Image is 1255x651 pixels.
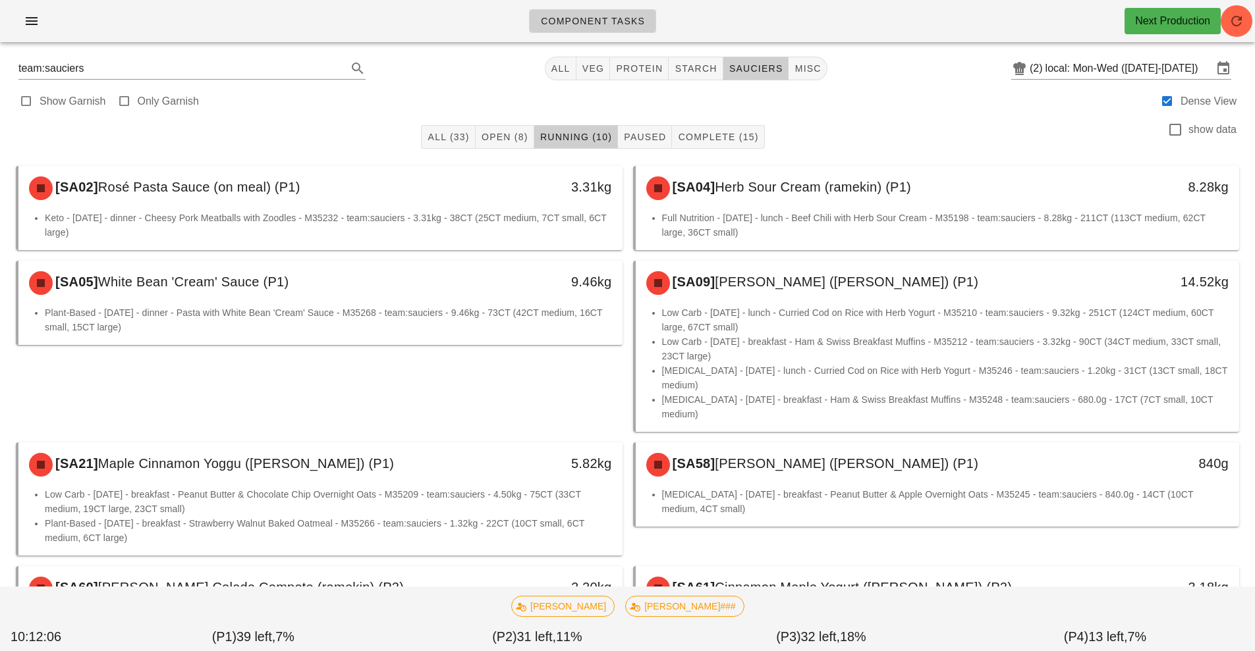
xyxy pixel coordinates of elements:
span: Paused [623,132,666,142]
span: [SA61] [670,580,715,594]
span: [PERSON_NAME] [520,596,606,616]
div: 840g [1095,453,1229,474]
span: Cinnamon Maple Yogurt ([PERSON_NAME]) (P2) [715,580,1012,594]
span: veg [582,63,605,74]
label: show data [1188,123,1237,136]
li: [MEDICAL_DATA] - [DATE] - breakfast - Ham & Swiss Breakfast Muffins - M35248 - team:sauciers - 68... [662,392,1229,421]
button: All [545,57,576,80]
div: 2.20kg [478,577,611,598]
label: Show Garnish [40,95,106,108]
div: (P4) 7% [963,625,1247,650]
div: Next Production [1135,13,1210,29]
button: Complete (15) [672,125,764,149]
button: Paused [618,125,672,149]
span: 32 left, [801,629,840,644]
span: Running (10) [540,132,612,142]
button: veg [576,57,611,80]
span: 31 left, [517,629,556,644]
button: misc [789,57,827,80]
li: [MEDICAL_DATA] - [DATE] - breakfast - Peanut Butter & Apple Overnight Oats - M35245 - team:saucie... [662,487,1229,516]
span: [SA21] [53,456,98,471]
li: Keto - [DATE] - dinner - Cheesy Pork Meatballs with Zoodles - M35232 - team:sauciers - 3.31kg - 3... [45,211,612,240]
span: [SA58] [670,456,715,471]
li: Plant-Based - [DATE] - dinner - Pasta with White Bean 'Cream' Sauce - M35268 - team:sauciers - 9.... [45,305,612,334]
li: Low Carb - [DATE] - lunch - Curried Cod on Rice with Herb Yogurt - M35210 - team:sauciers - 9.32k... [662,305,1229,334]
li: [MEDICAL_DATA] - [DATE] - lunch - Curried Cod on Rice with Herb Yogurt - M35246 - team:sauciers -... [662,363,1229,392]
span: [SA04] [670,180,715,194]
span: [PERSON_NAME]### [634,596,736,616]
button: All (33) [421,125,475,149]
span: Complete (15) [677,132,758,142]
span: [SA02] [53,180,98,194]
li: Full Nutrition - [DATE] - lunch - Beef Chili with Herb Sour Cream - M35198 - team:sauciers - 8.28... [662,211,1229,240]
div: 9.46kg [478,271,611,292]
div: (P1) 7% [111,625,395,650]
span: Component Tasks [540,16,645,26]
button: protein [610,57,669,80]
span: All (33) [427,132,469,142]
span: [PERSON_NAME] ([PERSON_NAME]) (P1) [715,274,978,289]
span: All [551,63,571,74]
span: [SA60] [53,580,98,594]
span: starch [674,63,717,74]
li: Plant-Based - [DATE] - breakfast - Strawberry Walnut Baked Oatmeal - M35266 - team:sauciers - 1.3... [45,516,612,545]
span: Rosé Pasta Sauce (on meal) (P1) [98,180,300,194]
span: Maple Cinnamon Yoggu ([PERSON_NAME]) (P1) [98,456,394,471]
li: Low Carb - [DATE] - breakfast - Peanut Butter & Chocolate Chip Overnight Oats - M35209 - team:sau... [45,487,612,516]
span: [PERSON_NAME] Colada Compote (ramekin) (P2) [98,580,404,594]
span: misc [794,63,821,74]
div: 8.28kg [1095,176,1229,197]
span: [SA05] [53,274,98,289]
span: White Bean 'Cream' Sauce (P1) [98,274,289,289]
li: Low Carb - [DATE] - breakfast - Ham & Swiss Breakfast Muffins - M35212 - team:sauciers - 3.32kg -... [662,334,1229,363]
button: Running (10) [534,125,618,149]
span: [PERSON_NAME] ([PERSON_NAME]) (P1) [715,456,978,471]
span: 13 left, [1088,629,1127,644]
div: 3.18kg [1095,577,1229,598]
span: Open (8) [481,132,528,142]
div: 14.52kg [1095,271,1229,292]
span: protein [615,63,663,74]
div: 10:12:06 [8,625,111,650]
div: (P3) 18% [679,625,963,650]
div: 3.31kg [478,176,611,197]
span: 39 left, [237,629,275,644]
span: sauciers [729,63,783,74]
button: Open (8) [476,125,534,149]
button: starch [669,57,723,80]
div: 5.82kg [478,453,611,474]
div: (P2) 11% [395,625,679,650]
label: Only Garnish [138,95,199,108]
a: Component Tasks [529,9,656,33]
span: [SA09] [670,274,715,289]
div: (2) [1030,62,1046,75]
button: sauciers [723,57,789,80]
label: Dense View [1181,95,1237,108]
span: Herb Sour Cream (ramekin) (P1) [715,180,911,194]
